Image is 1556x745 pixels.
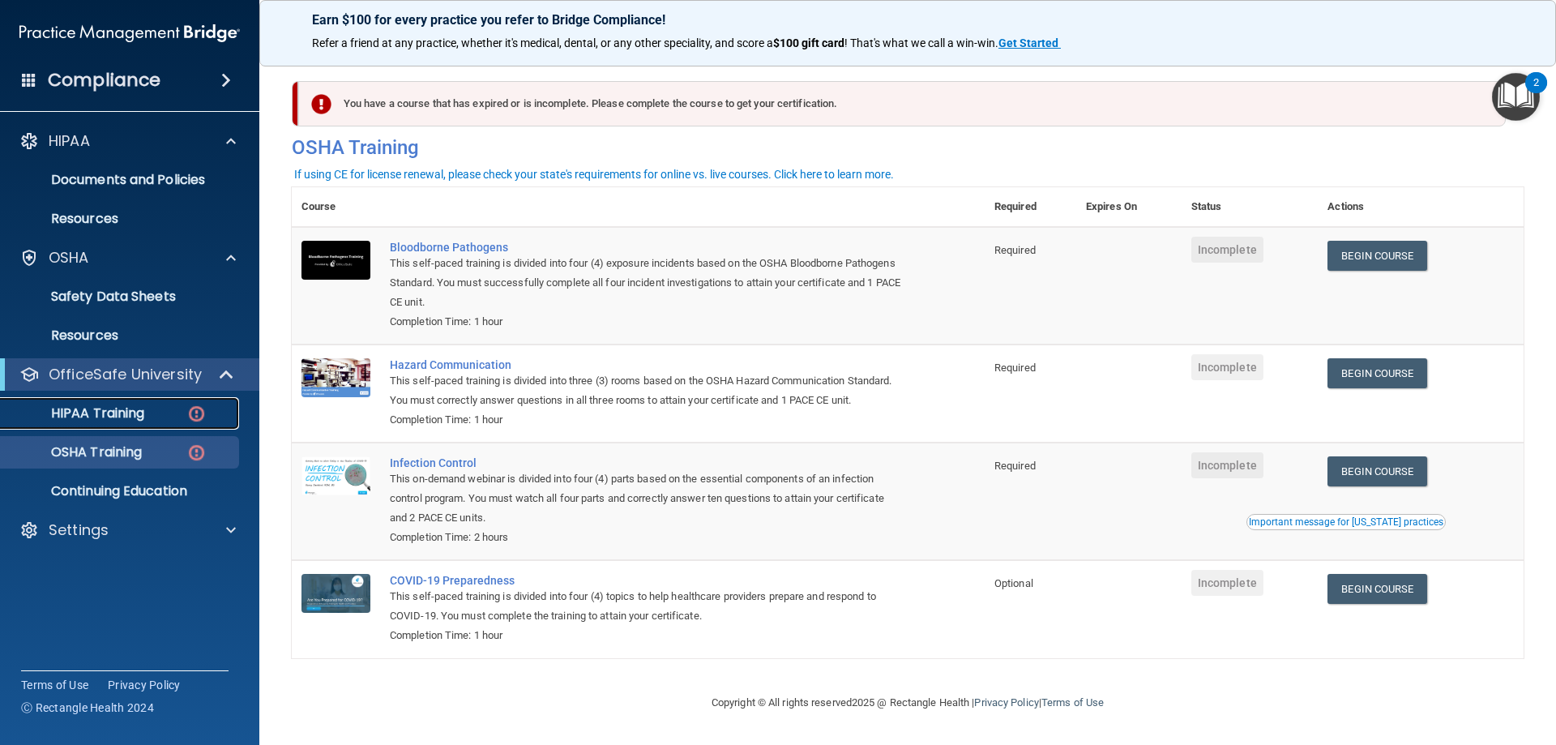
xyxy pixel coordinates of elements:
p: Earn $100 for every practice you refer to Bridge Compliance! [312,12,1503,28]
div: 2 [1533,83,1539,104]
p: HIPAA [49,131,90,151]
img: exclamation-circle-solid-danger.72ef9ffc.png [311,94,331,114]
button: Read this if you are a dental practitioner in the state of CA [1246,514,1446,530]
th: Required [985,187,1076,227]
th: Actions [1318,187,1524,227]
a: Infection Control [390,456,904,469]
p: Documents and Policies [11,172,232,188]
a: Bloodborne Pathogens [390,241,904,254]
img: danger-circle.6113f641.png [186,443,207,463]
span: Required [994,244,1036,256]
h4: OSHA Training [292,136,1524,159]
a: Privacy Policy [108,677,181,693]
a: Begin Course [1327,241,1426,271]
p: Resources [11,211,232,227]
strong: Get Started [998,36,1058,49]
span: Refer a friend at any practice, whether it's medical, dental, or any other speciality, and score a [312,36,773,49]
span: Incomplete [1191,570,1263,596]
div: If using CE for license renewal, please check your state's requirements for online vs. live cours... [294,169,894,180]
p: OSHA Training [11,444,142,460]
span: Required [994,362,1036,374]
button: If using CE for license renewal, please check your state's requirements for online vs. live cours... [292,166,896,182]
span: Incomplete [1191,452,1263,478]
div: Completion Time: 1 hour [390,410,904,430]
span: Ⓒ Rectangle Health 2024 [21,700,154,716]
div: This self-paced training is divided into three (3) rooms based on the OSHA Hazard Communication S... [390,371,904,410]
th: Expires On [1076,187,1182,227]
div: Copyright © All rights reserved 2025 @ Rectangle Health | | [612,677,1203,729]
div: Completion Time: 2 hours [390,528,904,547]
a: OSHA [19,248,236,268]
p: OSHA [49,248,89,268]
strong: $100 gift card [773,36,844,49]
p: Resources [11,328,232,344]
p: HIPAA Training [11,405,144,422]
div: This self-paced training is divided into four (4) exposure incidents based on the OSHA Bloodborne... [390,254,904,312]
div: Important message for [US_STATE] practices [1249,517,1443,527]
a: Privacy Policy [974,696,1038,709]
a: Terms of Use [1041,696,1104,709]
a: Settings [19,520,236,540]
div: This on-demand webinar is divided into four (4) parts based on the essential components of an inf... [390,469,904,528]
a: OfficeSafe University [19,365,235,384]
img: PMB logo [19,17,240,49]
p: Continuing Education [11,483,232,499]
th: Course [292,187,380,227]
span: Incomplete [1191,354,1263,380]
a: Terms of Use [21,677,88,693]
p: Settings [49,520,109,540]
p: Safety Data Sheets [11,289,232,305]
div: You have a course that has expired or is incomplete. Please complete the course to get your certi... [298,81,1506,126]
div: Completion Time: 1 hour [390,312,904,332]
span: Required [994,460,1036,472]
span: Optional [994,577,1033,589]
button: Open Resource Center, 2 new notifications [1492,73,1540,121]
a: HIPAA [19,131,236,151]
h4: Compliance [48,69,160,92]
a: Get Started [998,36,1061,49]
div: Completion Time: 1 hour [390,626,904,645]
a: Begin Course [1327,574,1426,604]
span: ! That's what we call a win-win. [844,36,998,49]
a: Begin Course [1327,358,1426,388]
th: Status [1182,187,1319,227]
a: Hazard Communication [390,358,904,371]
p: OfficeSafe University [49,365,202,384]
div: This self-paced training is divided into four (4) topics to help healthcare providers prepare and... [390,587,904,626]
span: Incomplete [1191,237,1263,263]
img: danger-circle.6113f641.png [186,404,207,424]
a: Begin Course [1327,456,1426,486]
a: COVID-19 Preparedness [390,574,904,587]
